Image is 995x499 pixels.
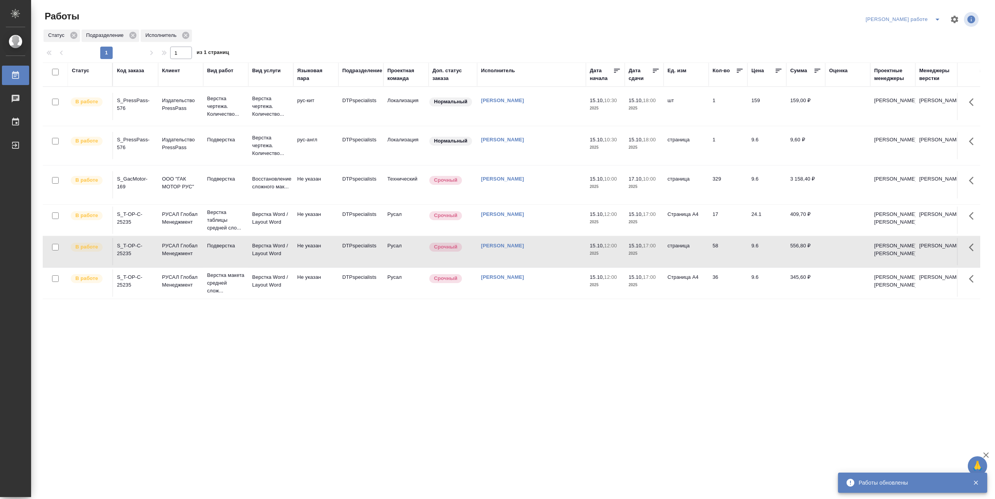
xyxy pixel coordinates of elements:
p: 12:00 [604,211,617,217]
td: DTPspecialists [338,171,383,198]
div: S_PressPass-576 [117,136,154,151]
span: Работы [43,10,79,23]
p: Нормальный [434,98,467,106]
p: Верстка чертежа. Количество... [252,95,289,118]
div: Исполнитель выполняет работу [70,210,108,221]
td: Страница А4 [664,207,709,234]
p: 15.10, [590,211,604,217]
p: 12:00 [604,243,617,249]
a: [PERSON_NAME] [481,176,524,182]
p: Срочный [434,176,457,184]
td: 36 [709,269,748,297]
td: 1 [709,132,748,159]
td: DTPspecialists [338,93,383,120]
td: Не указан [293,171,338,198]
p: 2025 [590,104,621,112]
p: 2025 [590,218,621,226]
td: 9.6 [748,269,786,297]
div: Статус [44,30,80,42]
div: Исполнитель [141,30,192,42]
div: Подразделение [342,67,382,75]
button: Здесь прячутся важные кнопки [964,238,983,257]
div: Дата сдачи [629,67,652,82]
a: [PERSON_NAME] [481,211,524,217]
td: DTPspecialists [338,207,383,234]
p: 17.10, [629,176,643,182]
div: Дата начала [590,67,613,82]
div: S_T-OP-C-25235 [117,273,154,289]
p: 15.10, [590,97,604,103]
p: В работе [75,176,98,184]
a: [PERSON_NAME] [481,137,524,143]
p: 15.10, [629,274,643,280]
p: ООО "ГАК МОТОР РУС" [162,175,199,191]
p: Верстка чертежа. Количество... [207,95,244,118]
td: шт [664,93,709,120]
div: Код заказа [117,67,144,75]
td: DTPspecialists [338,238,383,265]
p: Подразделение [86,31,126,39]
td: DTPspecialists [338,269,383,297]
p: Верстка макета средней слож... [207,271,244,295]
p: Издательство PressPass [162,136,199,151]
td: Не указан [293,238,338,265]
p: [PERSON_NAME] [919,242,957,250]
p: В работе [75,275,98,282]
div: Исполнитель выполняет работу [70,242,108,252]
a: [PERSON_NAME] [481,274,524,280]
div: Сумма [790,67,807,75]
p: 2025 [629,144,660,151]
td: страница [664,132,709,159]
p: [PERSON_NAME] [919,273,957,281]
p: В работе [75,243,98,251]
td: [PERSON_NAME] [870,132,915,159]
div: split button [864,13,945,26]
td: 556,80 ₽ [786,238,825,265]
p: 18:00 [643,137,656,143]
p: Издательство PressPass [162,97,199,112]
td: 9,60 ₽ [786,132,825,159]
div: Кол-во [713,67,730,75]
p: 2025 [590,281,621,289]
div: S_GacMotor-169 [117,175,154,191]
div: S_T-OP-C-25235 [117,210,154,226]
p: 15.10, [590,274,604,280]
td: Страница А4 [664,269,709,297]
td: 1 [709,93,748,120]
td: Локализация [383,93,429,120]
div: Цена [751,67,764,75]
p: Подверстка [207,175,244,183]
div: S_PressPass-576 [117,97,154,112]
span: 🙏 [971,458,984,474]
div: Доп. статус заказа [432,67,473,82]
button: Закрыть [968,479,984,486]
div: Исполнитель [481,67,515,75]
td: 9.6 [748,171,786,198]
td: Русал [383,207,429,234]
button: Здесь прячутся важные кнопки [964,171,983,190]
p: Верстка Word / Layout Word [252,210,289,226]
div: S_T-OP-C-25235 [117,242,154,257]
span: Настроить таблицу [945,10,964,29]
td: Локализация [383,132,429,159]
td: 24.1 [748,207,786,234]
p: Статус [48,31,67,39]
p: 17:00 [643,243,656,249]
p: 17:00 [643,211,656,217]
p: Исполнитель [145,31,179,39]
td: 329 [709,171,748,198]
div: Оценка [829,67,848,75]
p: 2025 [629,218,660,226]
p: Срочный [434,275,457,282]
span: из 1 страниц [197,48,229,59]
div: Ед. изм [667,67,687,75]
p: 10:30 [604,137,617,143]
p: [PERSON_NAME] [919,136,957,144]
div: Вид работ [207,67,234,75]
button: 🙏 [968,456,987,476]
td: 3 158,40 ₽ [786,171,825,198]
a: [PERSON_NAME] [481,97,524,103]
p: 15.10, [629,97,643,103]
div: Подразделение [82,30,139,42]
div: Проектная команда [387,67,425,82]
